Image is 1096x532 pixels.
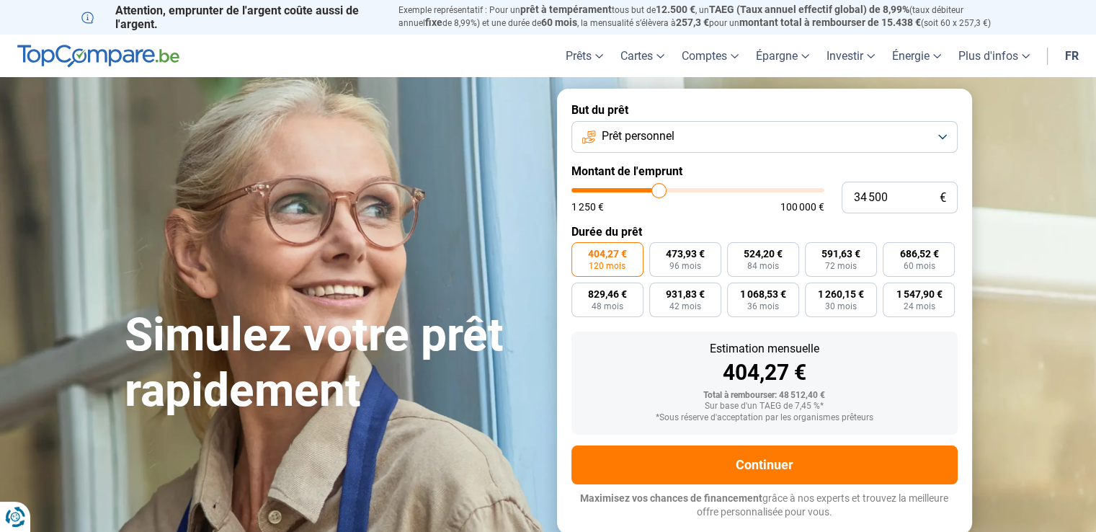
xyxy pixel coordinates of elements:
[588,249,627,259] span: 404,27 €
[425,17,442,28] span: fixe
[673,35,747,77] a: Comptes
[740,289,786,299] span: 1 068,53 €
[589,262,625,270] span: 120 mois
[592,302,623,311] span: 48 mois
[602,128,674,144] span: Prêt personnel
[903,302,935,311] span: 24 mois
[818,35,883,77] a: Investir
[669,302,701,311] span: 42 mois
[612,35,673,77] a: Cartes
[398,4,1015,30] p: Exemple représentatif : Pour un tous but de , un (taux débiteur annuel de 8,99%) et une durée de ...
[739,17,921,28] span: montant total à rembourser de 15.438 €
[125,308,540,419] h1: Simulez votre prêt rapidement
[747,35,818,77] a: Épargne
[520,4,612,15] span: prêt à tempérament
[744,249,783,259] span: 524,20 €
[541,17,577,28] span: 60 mois
[571,202,604,212] span: 1 250 €
[571,121,958,153] button: Prêt personnel
[588,289,627,299] span: 829,46 €
[557,35,612,77] a: Prêts
[571,445,958,484] button: Continuer
[583,413,946,423] div: *Sous réserve d'acceptation par les organismes prêteurs
[583,391,946,401] div: Total à rembourser: 48 512,40 €
[656,4,695,15] span: 12.500 €
[571,225,958,239] label: Durée du prêt
[709,4,909,15] span: TAEG (Taux annuel effectif global) de 8,99%
[666,249,705,259] span: 473,93 €
[583,343,946,355] div: Estimation mensuelle
[818,289,864,299] span: 1 260,15 €
[747,262,779,270] span: 84 mois
[825,262,857,270] span: 72 mois
[666,289,705,299] span: 931,83 €
[821,249,860,259] span: 591,63 €
[571,492,958,520] p: grâce à nos experts et trouvez la meilleure offre personnalisée pour vous.
[896,289,942,299] span: 1 547,90 €
[81,4,381,31] p: Attention, emprunter de l'argent coûte aussi de l'argent.
[571,103,958,117] label: But du prêt
[669,262,701,270] span: 96 mois
[583,362,946,384] div: 404,27 €
[747,302,779,311] span: 36 mois
[580,492,762,504] span: Maximisez vos chances de financement
[825,302,857,311] span: 30 mois
[940,192,946,204] span: €
[583,402,946,412] div: Sur base d'un TAEG de 7,45 %*
[899,249,938,259] span: 686,52 €
[676,17,709,28] span: 257,3 €
[17,45,179,68] img: TopCompare
[780,202,824,212] span: 100 000 €
[903,262,935,270] span: 60 mois
[883,35,950,77] a: Énergie
[950,35,1038,77] a: Plus d'infos
[1056,35,1087,77] a: fr
[571,164,958,178] label: Montant de l'emprunt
